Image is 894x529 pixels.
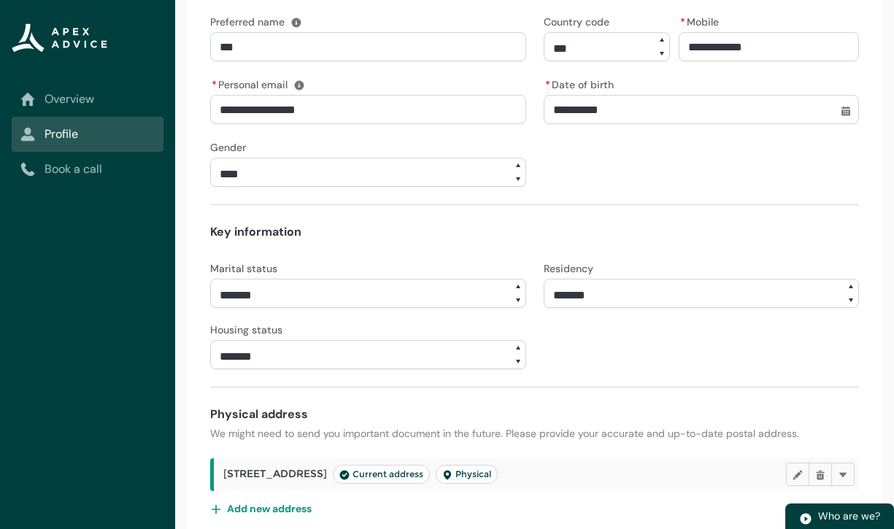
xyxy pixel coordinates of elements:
img: Apex Advice Group [12,23,107,53]
span: Current address [339,468,423,480]
lightning-badge: Current address [333,465,430,484]
a: Profile [20,126,155,143]
span: Physical [442,468,491,480]
abbr: required [545,78,550,91]
h4: Key information [210,223,859,241]
span: Housing status [210,323,282,336]
span: Residency [544,262,593,275]
span: Marital status [210,262,277,275]
a: Book a call [20,161,155,178]
label: Personal email [210,74,293,92]
button: More [831,463,855,486]
abbr: required [212,78,217,91]
span: Country code [544,15,609,28]
p: We might need to send you important document in the future. Please provide your accurate and up-t... [210,426,859,441]
label: Preferred name [210,12,290,29]
span: Who are we? [818,509,880,522]
button: Edit [786,463,809,486]
lightning-badge: Address Type [436,465,498,484]
nav: Sub page [12,82,163,187]
button: Delete [809,463,832,486]
label: Mobile [679,12,725,29]
a: Overview [20,90,155,108]
button: Add new address [210,497,312,520]
img: play.svg [799,512,812,525]
abbr: required [680,15,685,28]
span: Gender [210,141,246,154]
label: Date of birth [544,74,620,92]
span: [STREET_ADDRESS] [223,465,498,484]
h4: Physical address [210,406,859,423]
